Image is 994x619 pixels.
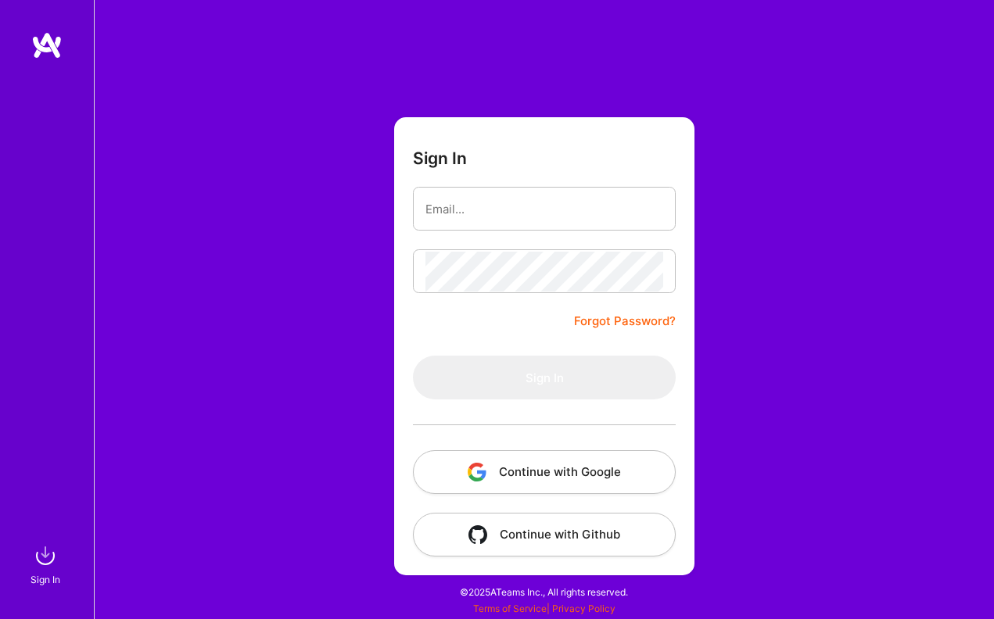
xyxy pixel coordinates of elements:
a: sign inSign In [33,540,61,588]
div: © 2025 ATeams Inc., All rights reserved. [94,572,994,611]
a: Forgot Password? [574,312,676,331]
input: Email... [425,189,663,229]
h3: Sign In [413,148,467,168]
button: Continue with Google [413,450,676,494]
img: icon [468,525,487,544]
img: icon [468,463,486,481]
a: Terms of Service [473,603,547,614]
span: | [473,603,615,614]
img: logo [31,31,63,59]
a: Privacy Policy [552,603,615,614]
img: sign in [30,540,61,571]
div: Sign In [31,571,60,588]
button: Sign In [413,356,676,399]
button: Continue with Github [413,513,676,556]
